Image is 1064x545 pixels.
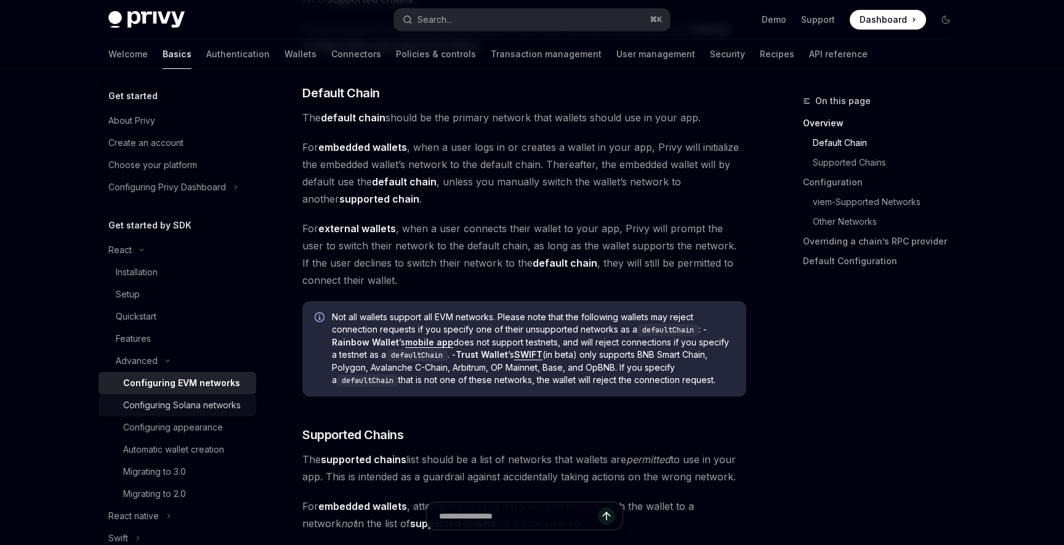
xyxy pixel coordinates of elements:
a: Default Chain [813,133,965,153]
a: supported chain [339,193,419,206]
div: Automatic wallet creation [123,442,224,457]
a: Wallets [284,39,316,69]
a: Other Networks [813,212,965,232]
a: Configuring EVM networks [99,372,256,394]
a: Automatic wallet creation [99,438,256,461]
a: Supported Chains [813,153,965,172]
div: Configuring Privy Dashboard [108,180,226,195]
svg: Info [315,312,327,325]
code: defaultChain [337,374,398,387]
span: For , when a user connects their wallet to your app, Privy will prompt the user to switch their n... [302,220,746,289]
a: SWIFT [514,349,542,360]
a: Support [801,14,835,26]
code: defaultChain [637,324,699,336]
div: Features [116,331,151,346]
strong: Rainbow Wallet [332,337,399,347]
button: Toggle dark mode [936,10,956,30]
code: defaultChain [386,349,448,361]
a: Configuring Solana networks [99,394,256,416]
div: Migrating to 2.0 [123,486,186,501]
span: Default Chain [302,84,380,102]
span: For , when a user logs in or creates a wallet in your app, Privy will initialize the embedded wal... [302,139,746,208]
a: Overview [803,113,965,133]
a: Welcome [108,39,148,69]
div: Quickstart [116,309,156,324]
a: Default Configuration [803,251,965,271]
div: Configuring EVM networks [123,376,240,390]
a: Overriding a chain’s RPC provider [803,232,965,251]
a: API reference [809,39,868,69]
strong: default chain [321,111,385,124]
div: Configuring appearance [123,420,223,435]
strong: external wallets [318,222,396,235]
a: Quickstart [99,305,256,328]
div: Configuring Solana networks [123,398,241,413]
a: Setup [99,283,256,305]
a: Configuring appearance [99,416,256,438]
span: Supported Chains [302,426,403,443]
div: Installation [116,265,158,280]
strong: embedded wallets [318,141,407,153]
div: React native [108,509,159,523]
button: Send message [598,507,615,525]
a: Migrating to 2.0 [99,483,256,505]
a: mobile app [405,337,453,348]
span: The list should be a list of networks that wallets are to use in your app. This is intended as a ... [302,451,746,485]
strong: default chain [372,176,437,188]
em: permitted [626,453,671,466]
div: Setup [116,287,140,302]
strong: default chain [533,257,597,269]
span: On this page [815,94,871,108]
div: Search... [417,12,452,27]
a: Features [99,328,256,350]
h5: Get started by SDK [108,218,191,233]
a: Authentication [206,39,270,69]
h5: Get started [108,89,158,103]
span: Dashboard [860,14,907,26]
a: Create an account [99,132,256,154]
a: Recipes [760,39,794,69]
a: About Privy [99,110,256,132]
a: Dashboard [850,10,926,30]
button: Search...⌘K [394,9,670,31]
a: Choose your platform [99,154,256,176]
strong: Trust Wallet [456,349,508,360]
div: Create an account [108,135,183,150]
a: Policies & controls [396,39,476,69]
span: For , attempting to send a transaction on or switch the wallet to a network in the list of will t... [302,498,746,532]
a: Transaction management [491,39,602,69]
strong: supported chain [339,193,419,205]
span: Not all wallets support all EVM networks. Please note that the following wallets may reject conne... [332,311,734,387]
a: Demo [762,14,786,26]
a: Installation [99,261,256,283]
a: viem-Supported Networks [813,192,965,212]
strong: supported chains [321,453,406,466]
img: dark logo [108,11,185,28]
a: Connectors [331,39,381,69]
a: Security [710,39,745,69]
a: Migrating to 3.0 [99,461,256,483]
a: User management [616,39,695,69]
div: Choose your platform [108,158,197,172]
span: ⌘ K [650,15,663,25]
span: The should be the primary network that wallets should use in your app. [302,109,746,126]
div: Migrating to 3.0 [123,464,186,479]
a: Configuration [803,172,965,192]
div: About Privy [108,113,155,128]
a: Basics [163,39,191,69]
div: React [108,243,132,257]
div: Advanced [116,353,158,368]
